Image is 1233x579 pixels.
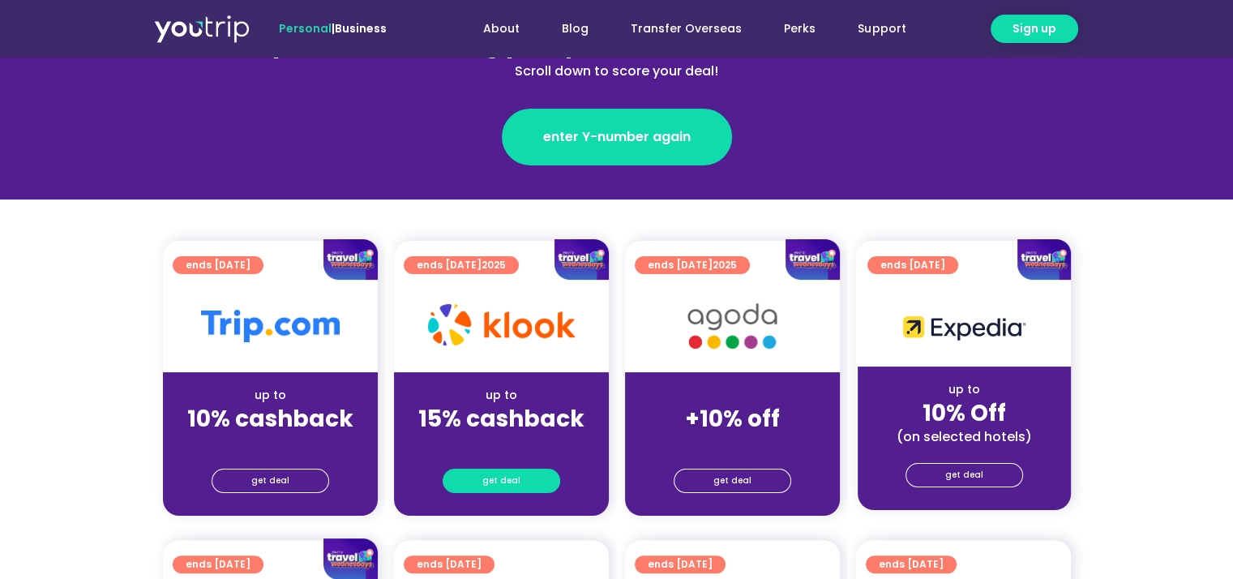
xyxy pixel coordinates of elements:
[265,62,969,81] div: Scroll down to score your deal!
[502,109,732,165] a: enter Y-number again
[443,469,560,493] a: get deal
[866,555,957,573] a: ends [DATE]
[638,434,827,451] div: (for stays only)
[763,14,837,44] a: Perks
[905,463,1023,487] a: get deal
[417,555,482,573] span: ends [DATE]
[482,470,520,492] span: get deal
[871,381,1058,398] div: up to
[945,464,983,487] span: get deal
[635,555,726,573] a: ends [DATE]
[837,14,927,44] a: Support
[923,397,1006,429] strong: 10% Off
[279,20,332,36] span: Personal
[407,387,596,404] div: up to
[610,14,763,44] a: Transfer Overseas
[251,470,289,492] span: get deal
[187,403,353,435] strong: 10% cashback
[407,434,596,451] div: (for stays only)
[674,469,791,493] a: get deal
[404,555,494,573] a: ends [DATE]
[279,20,387,36] span: |
[212,469,329,493] a: get deal
[541,14,610,44] a: Blog
[879,555,944,573] span: ends [DATE]
[717,387,747,403] span: up to
[418,403,584,435] strong: 15% cashback
[543,127,691,147] span: enter Y-number again
[685,403,780,435] strong: +10% off
[176,387,365,404] div: up to
[335,20,387,36] a: Business
[713,470,751,492] span: get deal
[176,434,365,451] div: (for stays only)
[1013,20,1056,37] span: Sign up
[871,428,1058,445] div: (on selected hotels)
[991,15,1078,43] a: Sign up
[462,14,541,44] a: About
[648,555,713,573] span: ends [DATE]
[430,14,927,44] nav: Menu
